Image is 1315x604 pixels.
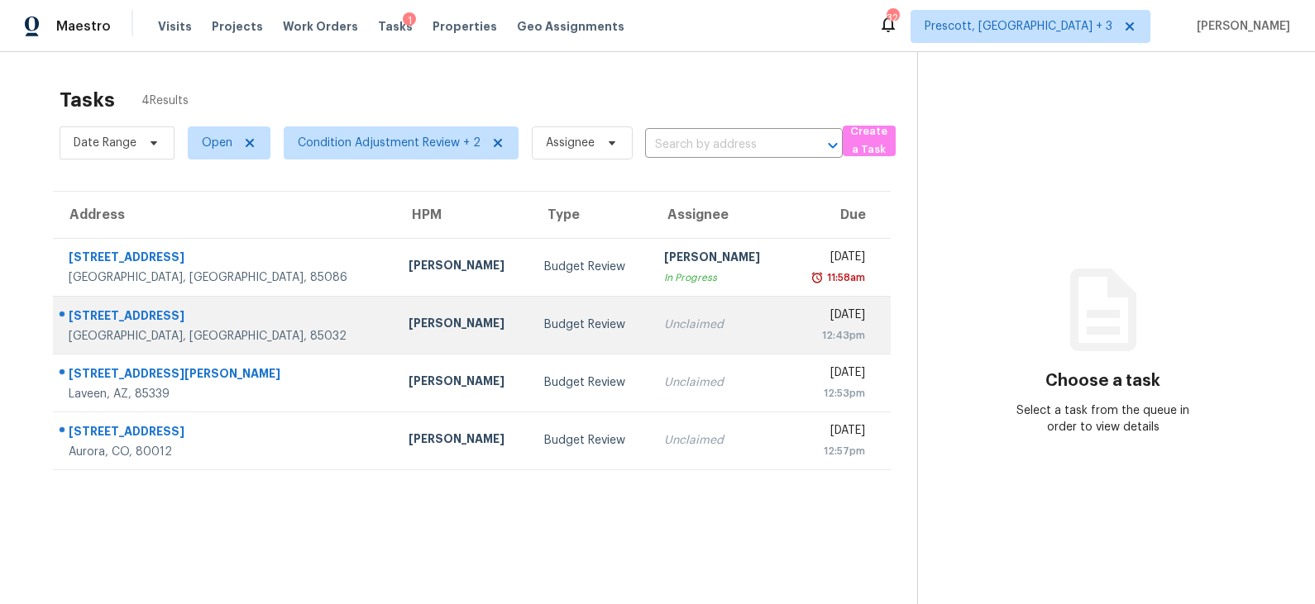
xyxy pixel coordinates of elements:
[651,192,787,238] th: Assignee
[433,18,497,35] span: Properties
[664,374,774,391] div: Unclaimed
[925,18,1112,35] span: Prescott, [GEOGRAPHIC_DATA] + 3
[800,307,865,327] div: [DATE]
[60,92,115,108] h2: Tasks
[664,432,774,449] div: Unclaimed
[409,315,519,335] div: [PERSON_NAME]
[664,269,774,286] div: In Progress
[887,10,898,26] div: 32
[409,257,519,278] div: [PERSON_NAME]
[664,316,774,333] div: Unclaimed
[158,18,192,35] span: Visits
[544,374,638,391] div: Budget Review
[69,307,382,328] div: [STREET_ADDRESS]
[409,430,519,451] div: [PERSON_NAME]
[141,93,189,109] span: 4 Results
[843,126,896,156] button: Create a Task
[664,249,774,269] div: [PERSON_NAME]
[378,21,413,32] span: Tasks
[531,192,651,238] th: Type
[56,18,111,35] span: Maestro
[1045,373,1160,389] h3: Choose a task
[409,373,519,393] div: [PERSON_NAME]
[544,259,638,275] div: Budget Review
[283,18,358,35] span: Work Orders
[800,249,865,269] div: [DATE]
[69,269,382,286] div: [GEOGRAPHIC_DATA], [GEOGRAPHIC_DATA], 85086
[298,135,481,151] span: Condition Adjustment Review + 2
[821,134,844,157] button: Open
[69,249,382,269] div: [STREET_ADDRESS]
[544,316,638,333] div: Budget Review
[69,386,382,402] div: Laveen, AZ, 85339
[811,269,824,286] img: Overdue Alarm Icon
[395,192,532,238] th: HPM
[69,328,382,345] div: [GEOGRAPHIC_DATA], [GEOGRAPHIC_DATA], 85032
[645,132,796,158] input: Search by address
[800,327,865,344] div: 12:43pm
[202,135,232,151] span: Open
[69,365,382,386] div: [STREET_ADDRESS][PERSON_NAME]
[800,422,865,443] div: [DATE]
[69,444,382,460] div: Aurora, CO, 80012
[212,18,263,35] span: Projects
[546,135,595,151] span: Assignee
[69,423,382,444] div: [STREET_ADDRESS]
[53,192,395,238] th: Address
[800,364,865,385] div: [DATE]
[800,385,865,402] div: 12:53pm
[544,432,638,449] div: Budget Review
[787,192,891,238] th: Due
[1011,402,1196,435] div: Select a task from the queue in order to view details
[800,443,865,459] div: 12:57pm
[1190,18,1290,35] span: [PERSON_NAME]
[824,269,865,286] div: 11:58am
[851,122,887,160] span: Create a Task
[403,12,416,29] div: 1
[517,18,624,35] span: Geo Assignments
[74,135,136,151] span: Date Range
